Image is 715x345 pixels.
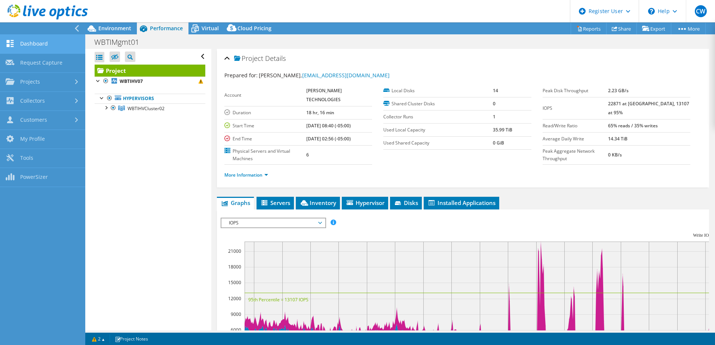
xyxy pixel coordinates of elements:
[224,72,258,79] label: Prepared for:
[493,87,498,94] b: 14
[259,72,390,79] span: [PERSON_NAME],
[346,199,384,206] span: Hypervisor
[202,25,219,32] span: Virtual
[302,72,390,79] a: [EMAIL_ADDRESS][DOMAIN_NAME]
[120,78,143,84] b: WBTIHV07
[493,127,512,133] b: 35.99 TiB
[608,87,629,94] b: 2.23 GB/s
[231,327,241,333] text: 6000
[493,140,504,146] b: 0 GiB
[224,109,307,116] label: Duration
[110,334,153,344] a: Project Notes
[228,295,241,302] text: 12000
[394,199,418,206] span: Disks
[128,105,165,112] span: WBTIHVCluster02
[493,114,495,120] b: 1
[606,23,637,34] a: Share
[671,23,706,34] a: More
[383,139,493,147] label: Used Shared Capacity
[224,172,268,178] a: More Information
[248,296,309,303] text: 95th Percentile = 13107 IOPS
[306,152,309,158] b: 6
[608,136,627,142] b: 14.34 TiB
[260,199,290,206] span: Servers
[228,248,241,254] text: 21000
[383,87,493,94] label: Local Disks
[543,122,608,130] label: Read/Write Ratio
[95,103,205,113] a: WBTIHVCluster02
[306,87,342,103] b: [PERSON_NAME] TECHNOLOGIES
[648,8,655,15] svg: \n
[306,109,334,116] b: 18 hr, 16 min
[608,152,622,158] b: 0 KB/s
[228,264,241,270] text: 18000
[98,25,131,32] span: Environment
[224,135,307,143] label: End Time
[383,113,493,121] label: Collector Runs
[231,311,241,317] text: 9000
[608,122,658,129] b: 65% reads / 35% writes
[234,55,263,62] span: Project
[383,126,493,134] label: Used Local Capacity
[695,5,707,17] span: CW
[383,100,493,108] label: Shared Cluster Disks
[693,233,714,238] text: Write IOPS
[228,279,241,286] text: 15000
[543,105,608,112] label: IOPS
[150,25,183,32] span: Performance
[91,38,151,46] h1: WBTIMgmt01
[87,334,110,344] a: 2
[427,199,495,206] span: Installed Applications
[237,25,271,32] span: Cloud Pricing
[636,23,671,34] a: Export
[493,100,495,107] b: 0
[265,54,286,63] span: Details
[543,147,608,162] label: Peak Aggregate Network Throughput
[95,65,205,77] a: Project
[306,122,351,129] b: [DATE] 08:40 (-05:00)
[221,199,250,206] span: Graphs
[300,199,336,206] span: Inventory
[306,136,351,142] b: [DATE] 02:56 (-05:00)
[543,135,608,143] label: Average Daily Write
[95,94,205,103] a: Hypervisors
[571,23,607,34] a: Reports
[608,100,689,116] b: 22871 at [GEOGRAPHIC_DATA], 13107 at 95%
[224,122,307,130] label: Start Time
[95,77,205,86] a: WBTIHV07
[543,87,608,94] label: Peak Disk Throughput
[224,91,307,99] label: Account
[224,147,307,162] label: Physical Servers and Virtual Machines
[225,218,321,227] span: IOPS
